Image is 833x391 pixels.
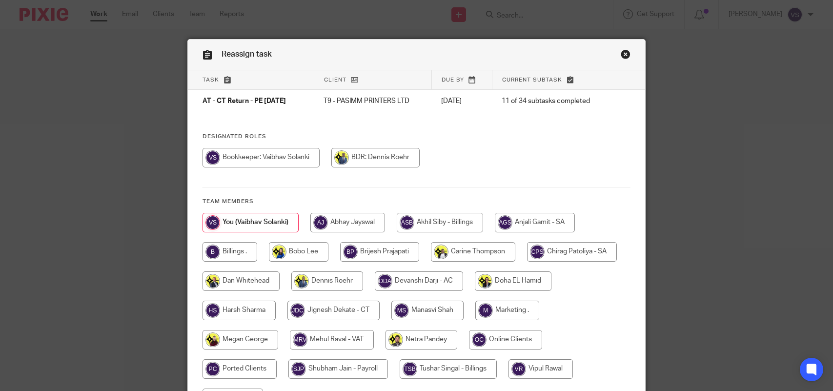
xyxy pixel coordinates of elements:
p: T9 - PASIMM PRINTERS LTD [324,96,422,106]
span: Current subtask [502,77,562,82]
span: Client [324,77,346,82]
h4: Team members [203,198,630,206]
p: [DATE] [441,96,482,106]
td: 11 of 34 subtasks completed [492,90,612,113]
h4: Designated Roles [203,133,630,141]
span: AT - CT Return - PE [DATE] [203,98,286,105]
span: Reassign task [222,50,272,58]
span: Due by [442,77,464,82]
a: Close this dialog window [621,49,630,62]
span: Task [203,77,219,82]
